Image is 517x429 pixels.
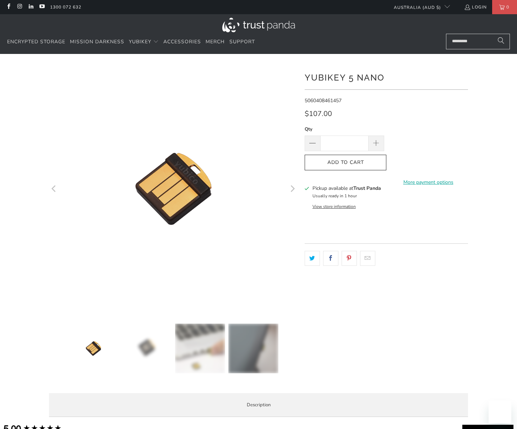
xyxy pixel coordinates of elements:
[388,178,468,186] a: More payment options
[229,38,255,45] span: Support
[464,3,487,11] a: Login
[305,70,468,84] h1: YubiKey 5 Nano
[312,160,379,166] span: Add to Cart
[206,38,225,45] span: Merch
[312,204,356,209] button: View store information
[39,4,45,10] a: Trust Panda Australia on YouTube
[70,38,124,45] span: Mission Darkness
[305,97,342,104] span: 5060408461457
[305,125,384,133] label: Qty
[129,38,151,45] span: YubiKey
[16,4,22,10] a: Trust Panda Australia on Instagram
[70,34,124,50] a: Mission Darkness
[7,34,65,50] a: Encrypted Storage
[49,393,468,417] label: Description
[305,155,386,171] button: Add to Cart
[28,4,34,10] a: Trust Panda Australia on LinkedIn
[206,34,225,50] a: Merch
[50,3,81,11] a: 1300 072 632
[305,109,332,119] span: $107.00
[342,251,357,266] a: Share this on Pinterest
[492,34,510,49] button: Search
[122,324,172,373] img: YubiKey 5 Nano - Trust Panda
[446,34,510,49] input: Search...
[323,251,338,266] a: Share this on Facebook
[360,251,375,266] a: Email this to a friend
[353,185,381,192] b: Trust Panda
[7,38,65,45] span: Encrypted Storage
[129,34,159,50] summary: YubiKey
[305,251,320,266] a: Share this on Twitter
[163,34,201,50] a: Accessories
[175,324,225,373] img: YubiKey 5 Nano - Trust Panda
[49,65,298,313] img: YubiKey 5 Nano - Trust Panda
[163,38,201,45] span: Accessories
[222,18,295,32] img: Trust Panda Australia
[228,324,278,373] img: YubiKey 5 Nano - Trust Panda
[5,4,11,10] a: Trust Panda Australia on Facebook
[287,65,298,313] button: Next
[312,193,357,199] small: Usually ready in 1 hour
[229,34,255,50] a: Support
[7,34,255,50] nav: Translation missing: en.navigation.header.main_nav
[49,65,60,313] button: Previous
[312,185,381,192] h3: Pickup available at
[69,324,118,373] img: YubiKey 5 Nano - Trust Panda
[489,401,511,423] iframe: Button to launch messaging window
